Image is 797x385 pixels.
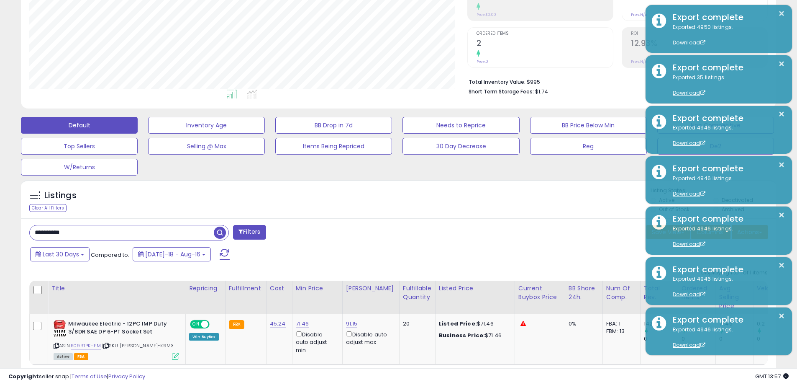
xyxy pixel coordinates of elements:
[402,138,519,155] button: 30 Day Decrease
[631,12,647,17] small: Prev: N/A
[778,109,785,119] button: ×
[631,59,647,64] small: Prev: N/A
[403,284,432,302] div: Fulfillable Quantity
[44,190,77,202] h5: Listings
[673,240,705,248] a: Download
[233,225,266,240] button: Filters
[666,74,786,97] div: Exported 35 listings.
[275,117,392,134] button: BB Drop in 7d
[666,175,786,198] div: Exported 4946 listings.
[644,335,678,343] div: 0
[402,117,519,134] button: Needs to Reprice
[54,353,73,360] span: All listings currently available for purchase on Amazon
[666,124,786,147] div: Exported 4946 listings.
[530,117,647,134] button: BB Price Below Min
[469,76,761,86] li: $995
[673,39,705,46] a: Download
[778,8,785,19] button: ×
[346,320,358,328] a: 91.15
[439,332,508,339] div: $71.46
[29,204,67,212] div: Clear All Filters
[477,12,496,17] small: Prev: $0.00
[439,320,477,328] b: Listed Price:
[778,210,785,220] button: ×
[535,88,548,96] span: $1.74
[403,320,429,328] div: 20
[673,89,705,96] a: Download
[673,291,705,298] a: Download
[606,320,634,328] div: FBA: 1
[439,331,485,339] b: Business Price:
[755,372,789,380] span: 2025-09-16 13:57 GMT
[778,311,785,321] button: ×
[346,330,393,346] div: Disable auto adjust max
[102,342,174,349] span: | SKU: [PERSON_NAME]-K9M3
[191,321,201,328] span: ON
[666,225,786,248] div: Exported 4946 listings.
[631,31,767,36] span: ROI
[778,160,785,170] button: ×
[346,284,396,293] div: [PERSON_NAME]
[673,140,705,147] a: Download
[21,117,138,134] button: Default
[722,206,744,213] label: Archived
[108,372,145,380] a: Privacy Policy
[673,341,705,349] a: Download
[270,320,286,328] a: 45.24
[91,251,129,259] span: Compared to:
[477,59,488,64] small: Prev: 0
[778,59,785,69] button: ×
[148,138,265,155] button: Selling @ Max
[145,250,200,258] span: [DATE]-18 - Aug-16
[74,353,88,360] span: FBA
[530,138,647,155] button: Reg
[606,284,637,302] div: Num of Comp.
[673,190,705,197] a: Download
[666,23,786,47] div: Exported 4950 listings.
[72,372,107,380] a: Terms of Use
[439,284,511,293] div: Listed Price
[606,328,634,335] div: FBM: 13
[229,320,244,329] small: FBA
[569,284,599,302] div: BB Share 24h.
[666,11,786,23] div: Export complete
[569,320,596,328] div: 0%
[296,320,309,328] a: 71.46
[439,320,508,328] div: $71.46
[133,247,211,261] button: [DATE]-18 - Aug-16
[666,213,786,225] div: Export complete
[666,62,786,74] div: Export complete
[43,250,79,258] span: Last 30 Days
[68,320,170,338] b: Milwaukee Electric - 12PC IMP Duty 3/8DR SAE DP 6-PT Socket Set
[189,333,219,341] div: Win BuyBox
[666,314,786,326] div: Export complete
[477,39,613,50] h2: 2
[148,117,265,134] button: Inventory Age
[21,138,138,155] button: Top Sellers
[518,284,561,302] div: Current Buybox Price
[8,372,39,380] strong: Copyright
[296,284,339,293] div: Min Price
[71,342,101,349] a: B09RTPKHFM
[666,275,786,299] div: Exported 4946 listings.
[208,321,222,328] span: OFF
[644,284,674,302] div: Total Rev.
[659,206,689,213] label: Out of Stock
[644,320,678,328] div: 142.92
[666,326,786,349] div: Exported 4946 listings.
[8,373,145,381] div: seller snap | |
[54,320,66,337] img: 41G1RgiWtfL._SL40_.jpg
[666,163,786,175] div: Export complete
[666,112,786,124] div: Export complete
[54,320,179,359] div: ASIN:
[469,88,534,95] b: Short Term Storage Fees:
[21,159,138,176] button: W/Returns
[296,330,336,354] div: Disable auto adjust min
[631,39,767,50] h2: 12.93%
[229,284,263,293] div: Fulfillment
[666,264,786,276] div: Export complete
[778,260,785,271] button: ×
[51,284,182,293] div: Title
[275,138,392,155] button: Items Being Repriced
[30,247,90,261] button: Last 30 Days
